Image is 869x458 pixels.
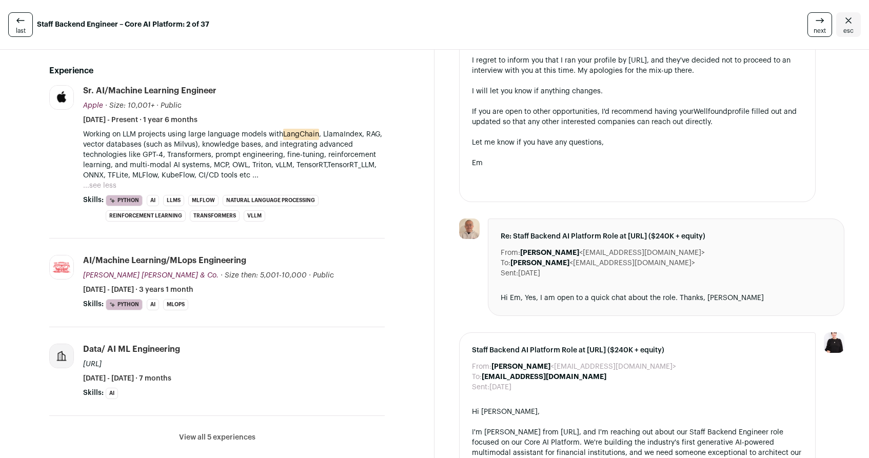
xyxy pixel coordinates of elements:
[188,195,219,206] li: MLflow
[106,299,143,310] li: Python
[459,218,480,239] img: 8c9272885cbf097c523350caf9f6b394f1fc02139eccd019c04c361cf5669265.jpg
[501,268,518,278] dt: Sent:
[472,137,803,148] div: Let me know if you have any questions,
[501,231,832,242] span: Re: Staff Backend AI Platform Role at [URL] ($240K + equity)
[83,85,216,96] div: Sr. AI/Machine Learning Engineer
[501,258,510,268] dt: To:
[221,272,307,279] span: · Size then: 5,001-10,000
[83,285,193,295] span: [DATE] - [DATE] · 3 years 1 month
[491,362,676,372] dd: <[EMAIL_ADDRESS][DOMAIN_NAME]>
[83,102,103,109] span: Apple
[313,272,334,279] span: Public
[472,107,803,127] div: If you are open to other opportunities, I'd recommend having your profile filled out and updated ...
[491,363,550,370] b: [PERSON_NAME]
[807,12,832,37] a: next
[83,361,102,368] span: [URL]
[814,27,826,35] span: next
[83,129,385,181] p: Working on LLM projects using large language models with , LlamaIndex, RAG, vector databases (suc...
[518,268,540,278] dd: [DATE]
[843,27,854,35] span: esc
[50,255,73,279] img: d46012665081394f212c7a162e8ff2747051a58e37f628a5dc73c7fb52a7f117.jpg
[472,372,482,382] dt: To:
[83,181,116,191] button: ...see less
[472,345,803,355] span: Staff Backend AI Platform Role at [URL] ($240K + equity)
[16,27,26,35] span: last
[824,332,844,353] img: 9240684-medium_jpg
[520,249,579,256] b: [PERSON_NAME]
[836,12,861,37] a: Close
[8,12,33,37] a: last
[309,270,311,281] span: ·
[83,299,104,309] span: Skills:
[50,86,73,109] img: c8722dff2615136d9fce51e30638829b1c8796bcfaaadfc89721e42d805fef6f.jpg
[520,248,705,258] dd: <[EMAIL_ADDRESS][DOMAIN_NAME]>
[472,55,803,76] div: I regret to inform you that I ran your profile by [URL], and they've decided not to proceed to an...
[105,102,154,109] span: · Size: 10,001+
[472,362,491,372] dt: From:
[83,373,171,384] span: [DATE] - [DATE] · 7 months
[163,299,188,310] li: MLOps
[106,388,118,399] li: AI
[472,158,803,168] div: Em
[472,382,489,392] dt: Sent:
[83,388,104,398] span: Skills:
[489,382,511,392] dd: [DATE]
[472,407,803,417] div: Hi [PERSON_NAME],
[83,195,104,205] span: Skills:
[106,210,186,222] li: Reinforcement Learning
[472,86,803,96] div: I will let you know if anything changes.
[190,210,240,222] li: Transformers
[83,115,197,125] span: [DATE] - Present · 1 year 6 months
[510,260,569,267] b: [PERSON_NAME]
[50,344,73,368] img: company-logo-placeholder-414d4e2ec0e2ddebbe968bf319fdfe5acfe0c9b87f798d344e800bc9a89632a0.png
[223,195,319,206] li: Natural Language Processing
[83,272,219,279] span: [PERSON_NAME] [PERSON_NAME] & Co.
[694,108,727,115] a: Wellfound
[244,210,265,222] li: vLLM
[156,101,159,111] span: ·
[482,373,606,381] b: [EMAIL_ADDRESS][DOMAIN_NAME]
[147,195,159,206] li: AI
[83,255,246,266] div: AI/Machine Learning/MLops engineering
[83,344,180,355] div: Data/ AI ML engineering
[147,299,159,310] li: AI
[179,432,255,443] button: View all 5 experiences
[106,195,143,206] li: Python
[283,129,319,140] mark: LangChain
[510,258,695,268] dd: <[EMAIL_ADDRESS][DOMAIN_NAME]>
[501,248,520,258] dt: From:
[37,19,209,30] strong: Staff Backend Engineer – Core AI Platform: 2 of 37
[161,102,182,109] span: Public
[163,195,184,206] li: LLMs
[49,65,385,77] h2: Experience
[501,293,832,303] div: Hi Em, Yes, I am open to a quick chat about the role. Thanks, [PERSON_NAME]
